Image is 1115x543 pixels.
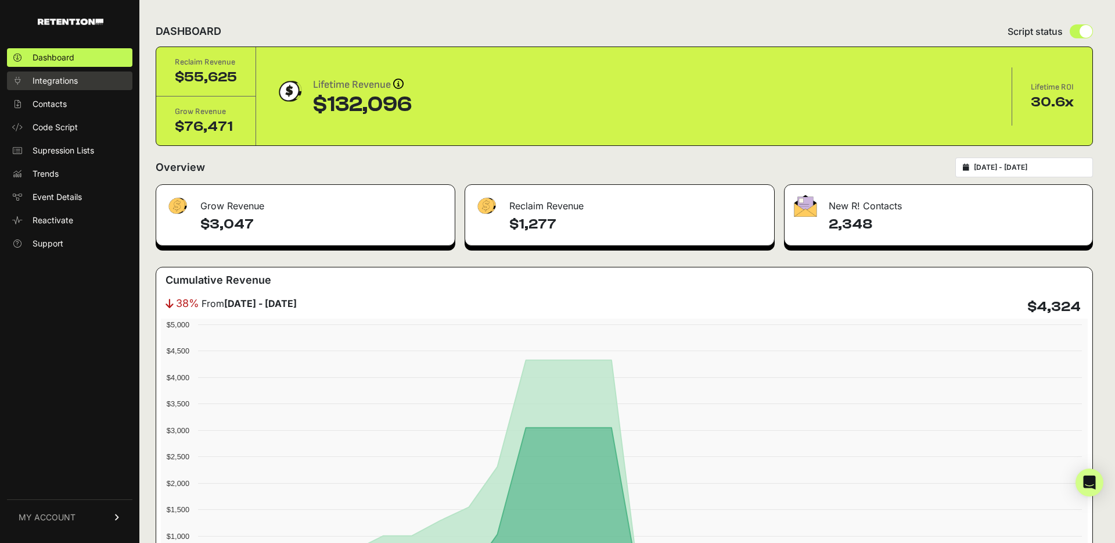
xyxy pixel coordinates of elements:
[474,195,498,217] img: fa-dollar-13500eef13a19c4ab2b9ed9ad552e47b0d9fc28b02b83b90ba0e00f96d6372e9.png
[7,234,132,253] a: Support
[1031,93,1074,112] div: 30.6x
[167,426,189,435] text: $3,000
[167,320,189,329] text: $5,000
[313,77,412,93] div: Lifetime Revenue
[33,145,94,156] span: Supression Lists
[33,168,59,180] span: Trends
[167,346,189,355] text: $4,500
[175,117,237,136] div: $76,471
[794,195,817,217] img: fa-envelope-19ae18322b30453b285274b1b8af3d052b27d846a4fbe8435d1a52b978f639a2.png
[7,48,132,67] a: Dashboard
[33,215,73,226] span: Reactivate
[176,295,199,312] span: 38%
[33,52,74,63] span: Dashboard
[1076,469,1103,496] div: Open Intercom Messenger
[7,72,132,90] a: Integrations
[38,19,103,25] img: Retention.com
[202,296,297,310] span: From
[200,215,445,234] h4: $3,047
[167,452,189,461] text: $2,500
[7,141,132,160] a: Supression Lists
[167,373,189,382] text: $4,000
[1008,24,1063,38] span: Script status
[167,532,189,541] text: $1,000
[167,505,189,514] text: $1,500
[275,77,304,106] img: dollar-coin-05c43ed7efb7bc0c12610022525b4bbbb207c7efeef5aecc26f025e68dcafac9.png
[829,215,1083,234] h4: 2,348
[33,122,78,133] span: Code Script
[224,298,297,309] strong: [DATE] - [DATE]
[166,195,189,217] img: fa-dollar-13500eef13a19c4ab2b9ed9ad552e47b0d9fc28b02b83b90ba0e00f96d6372e9.png
[1027,298,1081,316] h4: $4,324
[156,23,221,40] h2: DASHBOARD
[156,185,455,220] div: Grow Revenue
[509,215,765,234] h4: $1,277
[7,211,132,230] a: Reactivate
[33,238,63,249] span: Support
[156,159,205,176] h2: Overview
[167,479,189,488] text: $2,000
[1031,81,1074,93] div: Lifetime ROI
[33,98,67,110] span: Contacts
[7,499,132,535] a: MY ACCOUNT
[33,75,78,87] span: Integrations
[7,165,132,183] a: Trends
[7,188,132,206] a: Event Details
[167,399,189,408] text: $3,500
[7,118,132,137] a: Code Script
[465,185,774,220] div: Reclaim Revenue
[175,106,237,117] div: Grow Revenue
[19,512,75,523] span: MY ACCOUNT
[175,68,237,87] div: $55,625
[313,93,412,116] div: $132,096
[785,185,1092,220] div: New R! Contacts
[7,95,132,113] a: Contacts
[175,56,237,68] div: Reclaim Revenue
[33,191,82,203] span: Event Details
[166,272,271,288] h3: Cumulative Revenue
